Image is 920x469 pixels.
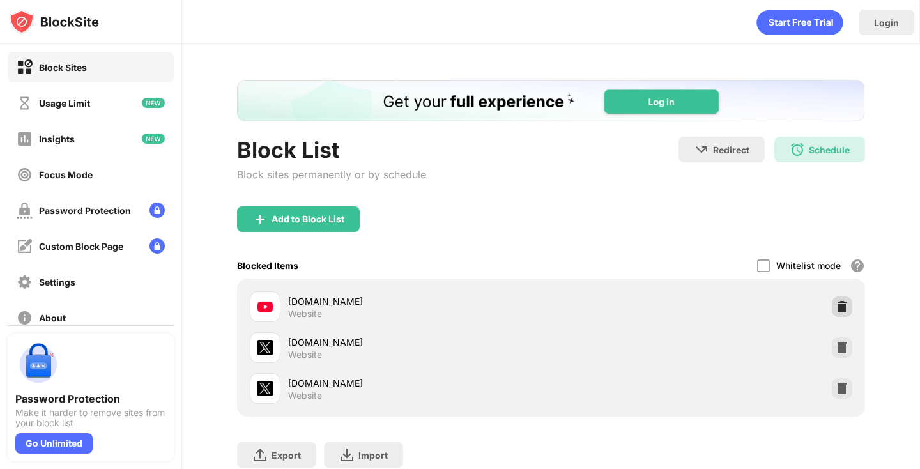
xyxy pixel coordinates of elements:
[874,17,899,28] div: Login
[257,381,273,396] img: favicons
[288,308,322,319] div: Website
[257,340,273,355] img: favicons
[17,203,33,219] img: password-protection-off.svg
[17,310,33,326] img: about-off.svg
[142,134,165,144] img: new-icon.svg
[17,167,33,183] img: focus-off.svg
[237,80,864,121] iframe: Banner
[272,450,301,461] div: Export
[149,238,165,254] img: lock-menu.svg
[288,390,322,401] div: Website
[237,168,426,181] div: Block sites permanently or by schedule
[17,59,33,75] img: block-on.svg
[288,349,322,360] div: Website
[39,277,75,288] div: Settings
[142,98,165,108] img: new-icon.svg
[17,274,33,290] img: settings-off.svg
[39,312,66,323] div: About
[288,335,551,349] div: [DOMAIN_NAME]
[39,169,93,180] div: Focus Mode
[39,205,131,216] div: Password Protection
[17,131,33,147] img: insights-off.svg
[288,295,551,308] div: [DOMAIN_NAME]
[237,137,426,163] div: Block List
[713,144,749,155] div: Redirect
[358,450,388,461] div: Import
[39,241,123,252] div: Custom Block Page
[15,392,166,405] div: Password Protection
[17,95,33,111] img: time-usage-off.svg
[257,299,273,314] img: favicons
[288,376,551,390] div: [DOMAIN_NAME]
[15,433,93,454] div: Go Unlimited
[15,341,61,387] img: push-password-protection.svg
[17,238,33,254] img: customize-block-page-off.svg
[15,408,166,428] div: Make it harder to remove sites from your block list
[756,10,843,35] div: animation
[776,260,841,271] div: Whitelist mode
[9,9,99,35] img: logo-blocksite.svg
[39,134,75,144] div: Insights
[39,62,87,73] div: Block Sites
[272,214,344,224] div: Add to Block List
[39,98,90,109] div: Usage Limit
[809,144,850,155] div: Schedule
[149,203,165,218] img: lock-menu.svg
[237,260,298,271] div: Blocked Items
